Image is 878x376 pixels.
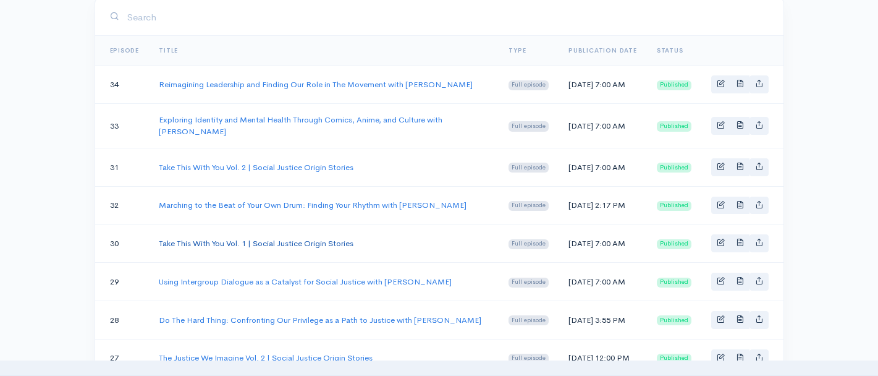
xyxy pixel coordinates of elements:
[559,224,647,263] td: [DATE] 7:00 AM
[159,79,473,90] a: Reimagining Leadership and Finding Our Role in The Movement with [PERSON_NAME]
[509,354,549,364] span: Full episode
[559,186,647,224] td: [DATE] 2:17 PM
[568,46,637,54] a: Publication date
[711,197,769,215] div: Basic example
[95,148,150,186] td: 31
[657,354,691,364] span: Published
[159,352,373,363] a: The Justice We Imagine Vol. 2 | Social Justice Origin Stories
[657,278,691,288] span: Published
[559,263,647,301] td: [DATE] 7:00 AM
[509,46,526,54] a: Type
[559,148,647,186] td: [DATE] 7:00 AM
[711,273,769,291] div: Basic example
[657,315,691,325] span: Published
[509,163,549,173] span: Full episode
[509,121,549,131] span: Full episode
[657,239,691,249] span: Published
[509,80,549,90] span: Full episode
[559,301,647,339] td: [DATE] 3:55 PM
[95,224,150,263] td: 30
[711,75,769,93] div: Basic example
[711,349,769,367] div: Basic example
[127,4,769,30] input: Search
[509,239,549,249] span: Full episode
[159,276,452,287] a: Using Intergroup Dialogue as a Catalyst for Social Justice with [PERSON_NAME]
[657,121,691,131] span: Published
[711,158,769,176] div: Basic example
[159,46,178,54] a: Title
[509,315,549,325] span: Full episode
[711,117,769,135] div: Basic example
[95,301,150,339] td: 28
[159,315,481,325] a: Do The Hard Thing: Confronting Our Privilege as a Path to Justice with [PERSON_NAME]
[657,46,683,54] span: Status
[657,80,691,90] span: Published
[559,103,647,148] td: [DATE] 7:00 AM
[159,114,442,137] a: Exploring Identity and Mental Health Through Comics, Anime, and Culture with [PERSON_NAME]
[711,311,769,329] div: Basic example
[95,66,150,104] td: 34
[159,238,353,249] a: Take This With You Vol. 1 | Social Justice Origin Stories
[110,46,140,54] a: Episode
[657,201,691,211] span: Published
[95,103,150,148] td: 33
[509,201,549,211] span: Full episode
[159,200,466,210] a: Marching to the Beat of Your Own Drum: Finding Your Rhythm with [PERSON_NAME]
[159,162,353,173] a: Take This With You Vol. 2 | Social Justice Origin Stories
[711,234,769,252] div: Basic example
[559,66,647,104] td: [DATE] 7:00 AM
[95,186,150,224] td: 32
[95,263,150,301] td: 29
[509,278,549,288] span: Full episode
[657,163,691,173] span: Published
